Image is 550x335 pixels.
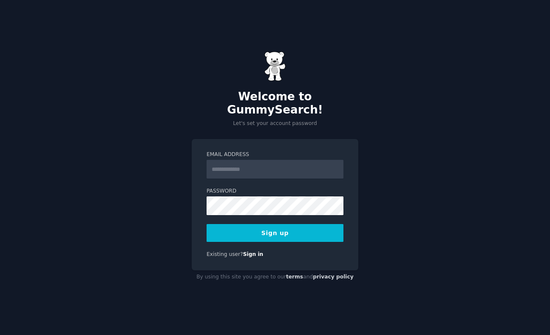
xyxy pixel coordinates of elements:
h2: Welcome to GummySearch! [192,90,358,117]
a: privacy policy [313,274,354,280]
p: Let's set your account password [192,120,358,128]
label: Password [207,187,343,195]
img: Gummy Bear [264,51,286,81]
span: Existing user? [207,251,243,257]
label: Email Address [207,151,343,159]
div: By using this site you agree to our and [192,270,358,284]
a: Sign in [243,251,264,257]
button: Sign up [207,224,343,242]
a: terms [286,274,303,280]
